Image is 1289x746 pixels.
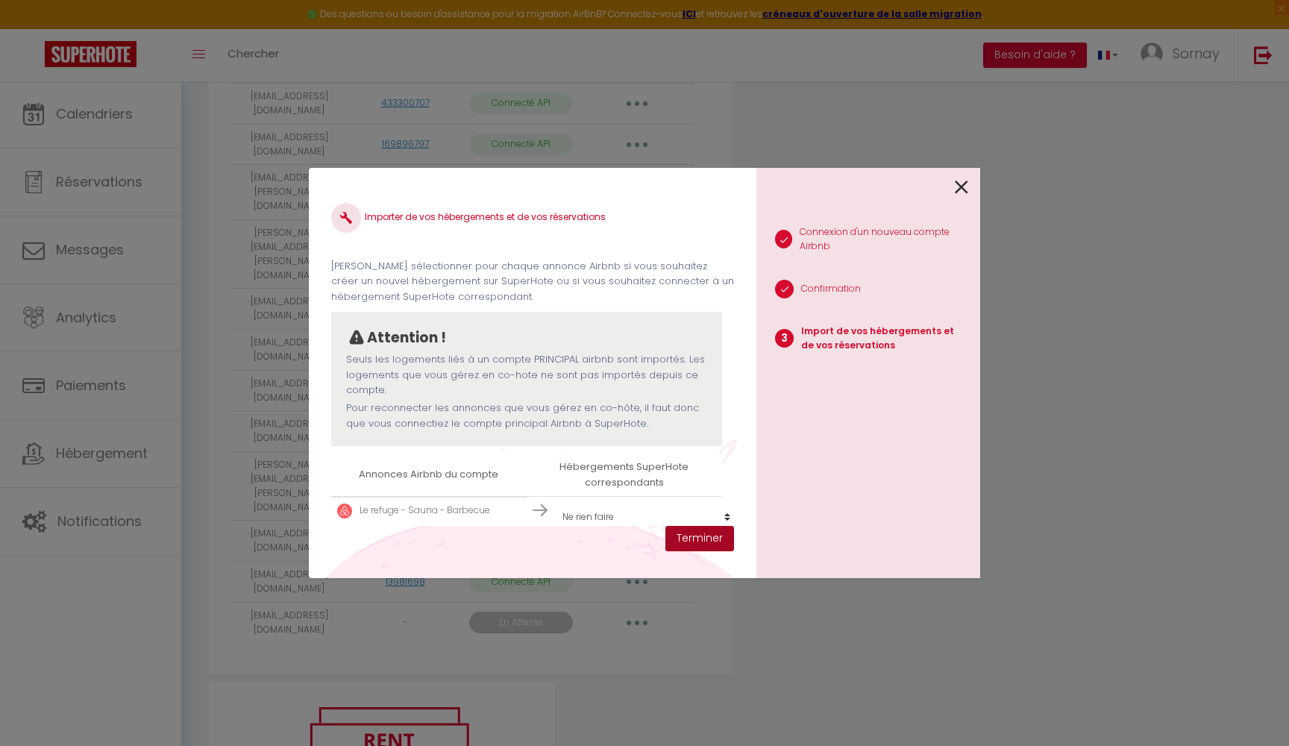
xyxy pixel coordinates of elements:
[346,401,707,431] p: Pour reconnecter les annonces que vous gérez en co-hôte, il faut donc que vous connectiez le comp...
[331,454,527,496] th: Annonces Airbnb du compte
[527,454,722,496] th: Hébergements SuperHote correspondants
[360,504,490,518] p: Le refuge - Sauna - Barbecue
[1226,679,1278,735] iframe: Chat
[367,327,446,349] p: Attention !
[331,203,734,233] h4: Importer de vos hébergements et de vos réservations
[346,352,707,398] p: Seuls les logements liés à un compte PRINCIPAL airbnb sont importés. Les logements que vous gérez...
[665,526,734,551] button: Terminer
[12,6,57,51] button: Ouvrir le widget de chat LiveChat
[331,259,734,304] p: [PERSON_NAME] sélectionner pour chaque annonce Airbnb si vous souhaitez créer un nouvel hébergeme...
[801,282,861,296] p: Confirmation
[801,325,968,353] p: Import de vos hébergements et de vos réservations
[800,225,968,254] p: Connexion d'un nouveau compte Airbnb
[775,329,794,348] span: 3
